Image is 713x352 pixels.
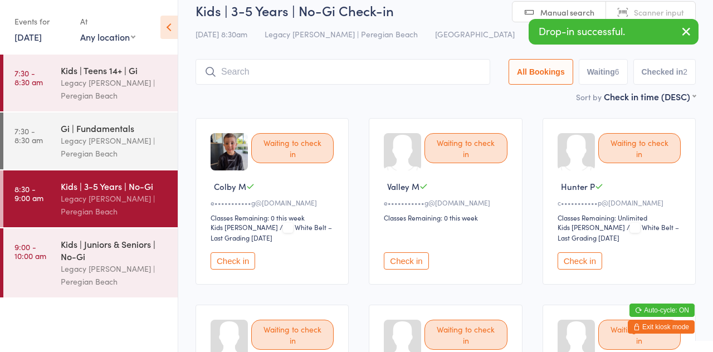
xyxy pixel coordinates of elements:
[196,59,490,85] input: Search
[61,134,168,160] div: Legacy [PERSON_NAME] | Peregian Beach
[3,228,178,297] a: 9:00 -10:00 amKids | Juniors & Seniors | No-GiLegacy [PERSON_NAME] | Peregian Beach
[633,59,696,85] button: Checked in2
[61,238,168,262] div: Kids | Juniors & Seniors | No-Gi
[558,213,684,222] div: Classes Remaining: Unlimited
[211,213,337,222] div: Classes Remaining: 0 this week
[561,180,595,192] span: Hunter P
[61,192,168,218] div: Legacy [PERSON_NAME] | Peregian Beach
[604,90,696,102] div: Check in time (DESC)
[576,91,602,102] label: Sort by
[3,55,178,111] a: 7:30 -8:30 amKids | Teens 14+ | GiLegacy [PERSON_NAME] | Peregian Beach
[14,184,43,202] time: 8:30 - 9:00 am
[634,7,684,18] span: Scanner input
[14,69,43,86] time: 7:30 - 8:30 am
[579,59,628,85] button: Waiting6
[196,28,247,40] span: [DATE] 8:30am
[424,133,507,163] div: Waiting to check in
[598,133,681,163] div: Waiting to check in
[424,320,507,350] div: Waiting to check in
[14,12,69,31] div: Events for
[629,304,695,317] button: Auto-cycle: ON
[558,222,625,232] div: Kids [PERSON_NAME]
[529,19,699,45] div: Drop-in successful.
[61,76,168,102] div: Legacy [PERSON_NAME] | Peregian Beach
[14,31,42,43] a: [DATE]
[80,31,135,43] div: Any location
[214,180,246,192] span: Colby M
[196,1,696,19] h2: Kids | 3-5 Years | No-Gi Check-in
[211,222,278,232] div: Kids [PERSON_NAME]
[251,320,334,350] div: Waiting to check in
[61,262,168,288] div: Legacy [PERSON_NAME] | Peregian Beach
[3,170,178,227] a: 8:30 -9:00 amKids | 3-5 Years | No-GiLegacy [PERSON_NAME] | Peregian Beach
[211,252,255,270] button: Check in
[509,59,573,85] button: All Bookings
[14,242,46,260] time: 9:00 - 10:00 am
[384,252,428,270] button: Check in
[251,133,334,163] div: Waiting to check in
[558,252,602,270] button: Check in
[211,198,337,207] div: e•••••••••••g@[DOMAIN_NAME]
[558,198,684,207] div: c•••••••••••p@[DOMAIN_NAME]
[628,320,695,334] button: Exit kiosk mode
[387,180,419,192] span: Valley M
[80,12,135,31] div: At
[211,133,248,170] img: image1737956894.png
[683,67,687,76] div: 2
[384,213,510,222] div: Classes Remaining: 0 this week
[61,180,168,192] div: Kids | 3-5 Years | No-Gi
[384,198,510,207] div: e•••••••••••g@[DOMAIN_NAME]
[435,28,515,40] span: [GEOGRAPHIC_DATA]
[598,320,681,350] div: Waiting to check in
[61,122,168,134] div: Gi | Fundamentals
[61,64,168,76] div: Kids | Teens 14+ | Gi
[615,67,619,76] div: 6
[3,113,178,169] a: 7:30 -8:30 amGi | FundamentalsLegacy [PERSON_NAME] | Peregian Beach
[265,28,418,40] span: Legacy [PERSON_NAME] | Peregian Beach
[14,126,43,144] time: 7:30 - 8:30 am
[540,7,594,18] span: Manual search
